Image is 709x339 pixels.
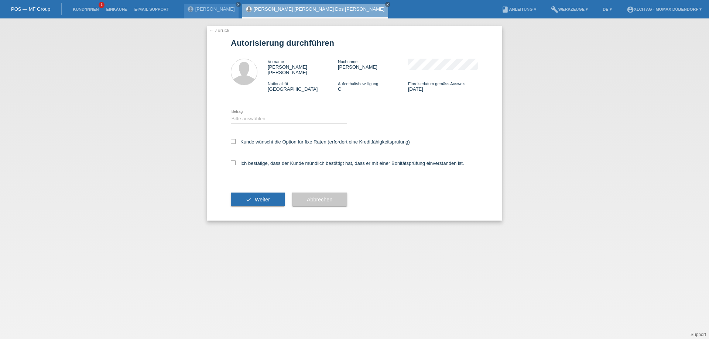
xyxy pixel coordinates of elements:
[209,28,229,33] a: ← Zurück
[268,82,288,86] span: Nationalität
[408,82,465,86] span: Einreisedatum gemäss Ausweis
[627,6,634,13] i: account_circle
[385,2,390,7] a: close
[498,7,540,11] a: bookAnleitung ▾
[338,82,378,86] span: Aufenthaltsbewilligung
[254,6,385,12] a: [PERSON_NAME] [PERSON_NAME] Dos [PERSON_NAME]
[11,6,50,12] a: POS — MF Group
[501,6,509,13] i: book
[408,81,478,92] div: [DATE]
[99,2,105,8] span: 1
[231,160,464,166] label: Ich bestätige, dass der Kunde mündlich bestätigt hat, dass er mit einer Bonitätsprüfung einversta...
[236,3,240,6] i: close
[102,7,130,11] a: Einkäufe
[268,59,338,75] div: [PERSON_NAME] [PERSON_NAME]
[599,7,615,11] a: DE ▾
[307,197,332,203] span: Abbrechen
[292,193,347,207] button: Abbrechen
[623,7,705,11] a: account_circleXLCH AG - Mömax Dübendorf ▾
[551,6,558,13] i: build
[547,7,592,11] a: buildWerkzeuge ▾
[268,81,338,92] div: [GEOGRAPHIC_DATA]
[268,59,284,64] span: Vorname
[69,7,102,11] a: Kund*innen
[236,2,241,7] a: close
[231,38,478,48] h1: Autorisierung durchführen
[195,6,235,12] a: [PERSON_NAME]
[338,81,408,92] div: C
[386,3,390,6] i: close
[338,59,408,70] div: [PERSON_NAME]
[231,193,285,207] button: check Weiter
[131,7,173,11] a: E-Mail Support
[691,332,706,337] a: Support
[255,197,270,203] span: Weiter
[246,197,251,203] i: check
[338,59,357,64] span: Nachname
[231,139,410,145] label: Kunde wünscht die Option für fixe Raten (erfordert eine Kreditfähigkeitsprüfung)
